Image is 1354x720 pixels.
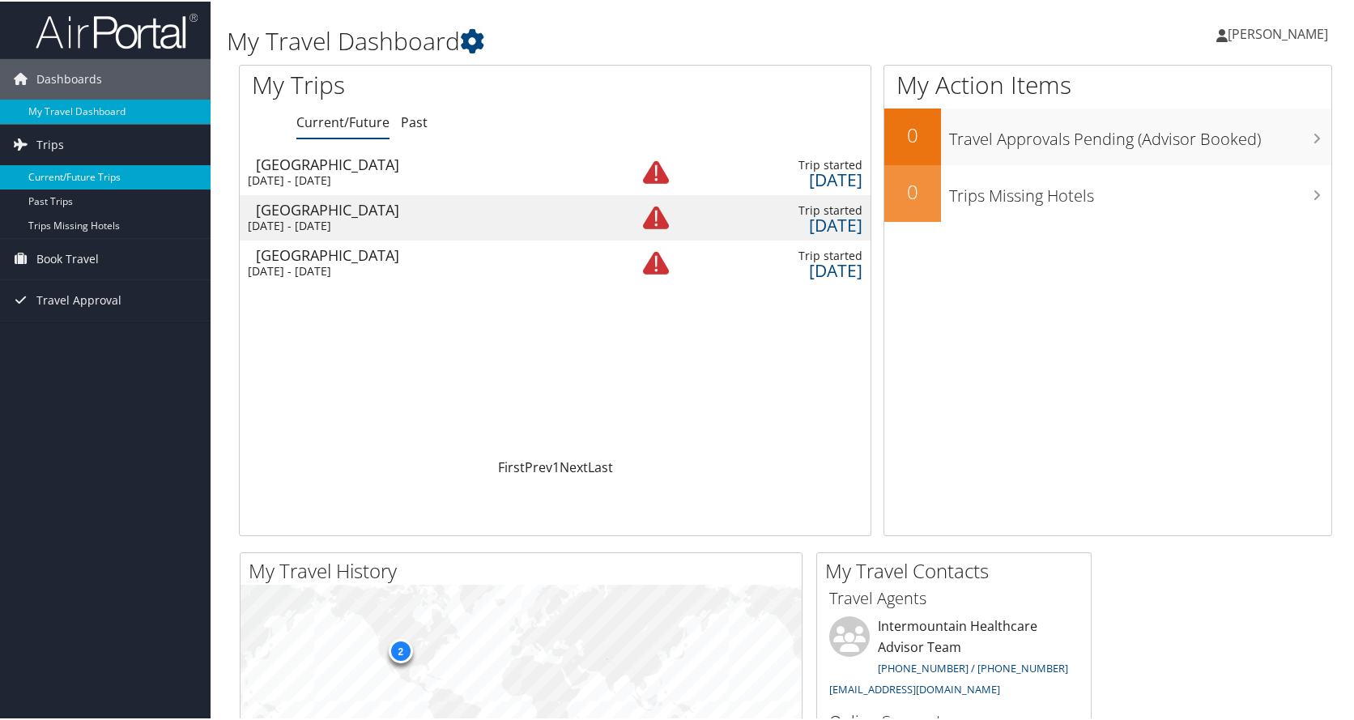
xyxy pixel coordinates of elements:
[829,680,1000,695] a: [EMAIL_ADDRESS][DOMAIN_NAME]
[401,112,428,130] a: Past
[643,158,669,184] img: alert-flat-solid-warning.png
[698,171,862,185] div: [DATE]
[698,202,862,216] div: Trip started
[878,659,1068,674] a: [PHONE_NUMBER] / [PHONE_NUMBER]
[949,175,1331,206] h3: Trips Missing Hotels
[256,201,608,215] div: [GEOGRAPHIC_DATA]
[552,457,560,475] a: 1
[252,66,596,100] h1: My Trips
[884,107,1331,164] a: 0Travel Approvals Pending (Advisor Booked)
[698,247,862,262] div: Trip started
[643,203,669,229] img: alert-flat-solid-warning.png
[1216,8,1344,57] a: [PERSON_NAME]
[698,216,862,231] div: [DATE]
[256,156,608,170] div: [GEOGRAPHIC_DATA]
[884,120,941,147] h2: 0
[949,118,1331,149] h3: Travel Approvals Pending (Advisor Booked)
[36,123,64,164] span: Trips
[36,11,198,49] img: airportal-logo.png
[825,556,1091,583] h2: My Travel Contacts
[829,586,1079,608] h3: Travel Agents
[296,112,390,130] a: Current/Future
[525,457,552,475] a: Prev
[698,156,862,171] div: Trip started
[643,249,669,275] img: alert-flat-solid-warning.png
[884,164,1331,220] a: 0Trips Missing Hotels
[248,262,600,277] div: [DATE] - [DATE]
[560,457,588,475] a: Next
[1228,23,1328,41] span: [PERSON_NAME]
[36,279,121,319] span: Travel Approval
[498,457,525,475] a: First
[248,172,600,186] div: [DATE] - [DATE]
[821,615,1087,701] li: Intermountain Healthcare Advisor Team
[388,637,412,662] div: 2
[884,177,941,204] h2: 0
[36,237,99,278] span: Book Travel
[36,58,102,98] span: Dashboards
[588,457,613,475] a: Last
[698,262,862,276] div: [DATE]
[256,246,608,261] div: [GEOGRAPHIC_DATA]
[248,217,600,232] div: [DATE] - [DATE]
[884,66,1331,100] h1: My Action Items
[227,23,972,57] h1: My Travel Dashboard
[249,556,802,583] h2: My Travel History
